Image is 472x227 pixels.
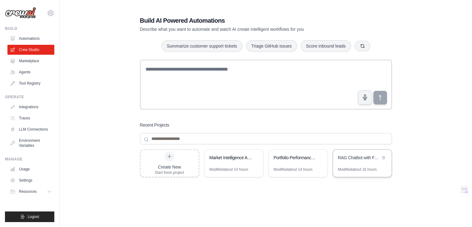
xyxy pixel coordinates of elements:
a: Settings [7,175,54,185]
iframe: Chat Widget [441,197,472,227]
div: Operate [5,95,54,100]
a: Usage [7,164,54,174]
button: Score inbound leads [301,40,351,52]
a: Integrations [7,102,54,112]
img: Logo [5,7,36,19]
a: LLM Connections [7,124,54,134]
p: Describe what you want to automate and watch AI create intelligent workflows for you [140,26,348,32]
button: Summarize customer support tickets [161,40,242,52]
div: Portfolio Performance Review Automation [274,155,316,161]
button: Click to speak your automation idea [358,90,372,104]
a: Marketplace [7,56,54,66]
a: Tool Registry [7,78,54,88]
div: Modified about 14 hours [274,167,312,172]
span: Logout [28,214,39,219]
a: Crew Studio [7,45,54,55]
a: Environment Variables [7,136,54,151]
div: Modified about 14 hours [209,167,248,172]
div: Modified about 16 hours [338,167,377,172]
button: Triage GitHub issues [246,40,297,52]
div: Market Intelligence Automation [209,155,252,161]
h3: Recent Projects [140,122,169,128]
span: Resources [19,189,37,194]
div: Manage [5,157,54,162]
div: RAG Chatbot with Fallback [338,155,380,161]
a: Traces [7,113,54,123]
div: Create New [155,164,184,170]
button: Logout [5,211,54,222]
button: Get new suggestions [355,41,370,51]
h1: Build AI Powered Automations [140,16,348,25]
a: Agents [7,67,54,77]
div: Start fresh project [155,170,184,175]
button: Resources [7,187,54,197]
button: Delete project [380,155,387,161]
div: Build [5,26,54,31]
a: Automations [7,34,54,44]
